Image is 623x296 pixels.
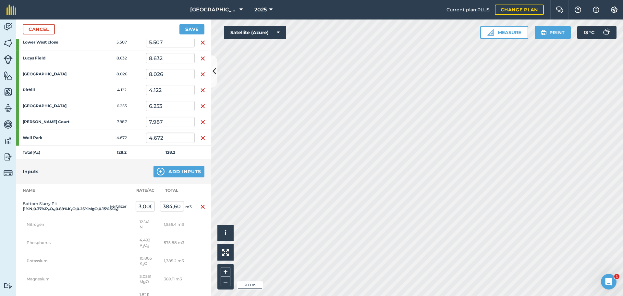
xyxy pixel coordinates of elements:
img: svg+xml;base64,PHN2ZyB4bWxucz0iaHR0cDovL3d3dy53My5vcmcvMjAwMC9zdmciIHdpZHRoPSIxNiIgaGVpZ2h0PSIyNC... [200,86,205,94]
td: 575.88 m3 [157,234,195,252]
img: svg+xml;base64,PHN2ZyB4bWxucz0iaHR0cDovL3d3dy53My5vcmcvMjAwMC9zdmciIHdpZHRoPSI1NiIgaGVpZ2h0PSI2MC... [4,87,13,97]
img: svg+xml;base64,PHN2ZyB4bWxucz0iaHR0cDovL3d3dy53My5vcmcvMjAwMC9zdmciIHdpZHRoPSIxNiIgaGVpZ2h0PSIyNC... [200,71,205,78]
td: 6.253 [97,98,146,114]
strong: [GEOGRAPHIC_DATA] [23,103,73,109]
sub: 5 [53,208,55,212]
span: 2025 [254,6,267,14]
button: i [217,225,234,241]
iframe: Intercom live chat [601,274,617,290]
img: svg+xml;base64,PHN2ZyB4bWxucz0iaHR0cDovL3d3dy53My5vcmcvMjAwMC9zdmciIHdpZHRoPSIxNiIgaGVpZ2h0PSIyNC... [200,55,205,62]
td: 4.672 [97,130,146,146]
td: Fertilizer [107,197,133,216]
img: svg+xml;base64,PD94bWwgdmVyc2lvbj0iMS4wIiBlbmNvZGluZz0idXRmLTgiPz4KPCEtLSBHZW5lcmF0b3I6IEFkb2JlIE... [4,152,13,162]
img: svg+xml;base64,PD94bWwgdmVyc2lvbj0iMS4wIiBlbmNvZGluZz0idXRmLTgiPz4KPCEtLSBHZW5lcmF0b3I6IEFkb2JlIE... [4,169,13,178]
img: A cog icon [610,6,618,13]
strong: Lucys Field [23,56,73,61]
button: 13 °C [577,26,617,39]
strong: [PERSON_NAME] Court [23,119,73,124]
img: svg+xml;base64,PD94bWwgdmVyc2lvbj0iMS4wIiBlbmNvZGluZz0idXRmLTgiPz4KPCEtLSBHZW5lcmF0b3I6IEFkb2JlIE... [4,136,13,146]
sub: 2 [48,208,50,212]
td: 8.026 [97,66,146,82]
h4: Inputs [23,168,38,175]
td: 7.987 [97,114,146,130]
td: Magnesium [16,270,133,288]
img: svg+xml;base64,PD94bWwgdmVyc2lvbj0iMS4wIiBlbmNvZGluZz0idXRmLTgiPz4KPCEtLSBHZW5lcmF0b3I6IEFkb2JlIE... [4,22,13,32]
span: i [225,229,226,237]
span: 1 [614,274,619,279]
th: Name [16,184,81,197]
td: 4.492 P O [133,234,157,252]
td: 1,556.4 m3 [157,215,195,234]
img: Two speech bubbles overlapping with the left bubble in the forefront [556,6,564,13]
img: svg+xml;base64,PHN2ZyB4bWxucz0iaHR0cDovL3d3dy53My5vcmcvMjAwMC9zdmciIHdpZHRoPSIxNiIgaGVpZ2h0PSIyNC... [200,39,205,46]
td: m3 [157,197,195,216]
strong: Pithill [23,87,73,93]
td: Nitrogen [16,215,133,234]
strong: Total ( Ac ) [23,150,40,155]
img: svg+xml;base64,PHN2ZyB4bWxucz0iaHR0cDovL3d3dy53My5vcmcvMjAwMC9zdmciIHdpZHRoPSIxNiIgaGVpZ2h0PSIyNC... [200,102,205,110]
a: Change plan [495,5,544,15]
strong: Lower West close [23,40,73,45]
td: 5.507 [97,34,146,50]
img: svg+xml;base64,PD94bWwgdmVyc2lvbj0iMS4wIiBlbmNvZGluZz0idXRmLTgiPz4KPCEtLSBHZW5lcmF0b3I6IEFkb2JlIE... [4,283,13,289]
img: svg+xml;base64,PHN2ZyB4bWxucz0iaHR0cDovL3d3dy53My5vcmcvMjAwMC9zdmciIHdpZHRoPSIxOSIgaGVpZ2h0PSIyNC... [541,29,547,36]
button: + [221,267,230,277]
sub: 2 [142,245,144,248]
sub: 2 [142,263,144,266]
img: A question mark icon [574,6,582,13]
img: svg+xml;base64,PD94bWwgdmVyc2lvbj0iMS4wIiBlbmNvZGluZz0idXRmLTgiPz4KPCEtLSBHZW5lcmF0b3I6IEFkb2JlIE... [4,120,13,129]
img: svg+xml;base64,PHN2ZyB4bWxucz0iaHR0cDovL3d3dy53My5vcmcvMjAwMC9zdmciIHdpZHRoPSIxNiIgaGVpZ2h0PSIyNC... [200,118,205,126]
img: svg+xml;base64,PHN2ZyB4bWxucz0iaHR0cDovL3d3dy53My5vcmcvMjAwMC9zdmciIHdpZHRoPSIxNCIgaGVpZ2h0PSIyNC... [157,168,165,175]
strong: [GEOGRAPHIC_DATA] [23,71,73,77]
img: svg+xml;base64,PHN2ZyB4bWxucz0iaHR0cDovL3d3dy53My5vcmcvMjAwMC9zdmciIHdpZHRoPSIxNyIgaGVpZ2h0PSIxNy... [593,6,599,14]
td: 3.0351 MgO [133,270,157,288]
button: – [221,277,230,286]
td: 8.632 [97,50,146,66]
img: fieldmargin Logo [6,5,16,15]
img: svg+xml;base64,PD94bWwgdmVyc2lvbj0iMS4wIiBlbmNvZGluZz0idXRmLTgiPz4KPCEtLSBHZW5lcmF0b3I6IEFkb2JlIE... [600,26,613,39]
button: Satellite (Azure) [224,26,286,39]
td: 389.11 m3 [157,270,195,288]
td: 4.122 [97,82,146,98]
strong: ( 1 % N , 0.37 % P O , 0.89 % K O , 0.25 % MgO , 0.15 % SO ) [23,206,118,211]
img: svg+xml;base64,PHN2ZyB4bWxucz0iaHR0cDovL3d3dy53My5vcmcvMjAwMC9zdmciIHdpZHRoPSIxNiIgaGVpZ2h0PSIyNC... [200,134,205,142]
strong: 128.2 [165,150,175,155]
th: Rate/ Ac [133,184,157,197]
img: Ruler icon [487,29,494,36]
sub: 2 [71,208,72,212]
strong: Well Park [23,135,73,140]
td: Bottom Slurry Pit [16,197,81,216]
th: Total [157,184,195,197]
img: svg+xml;base64,PHN2ZyB4bWxucz0iaHR0cDovL3d3dy53My5vcmcvMjAwMC9zdmciIHdpZHRoPSIxNiIgaGVpZ2h0PSIyNC... [200,203,205,211]
button: Print [535,26,571,39]
sub: 3 [116,208,117,212]
button: Add Inputs [153,166,204,177]
sub: 5 [147,245,149,248]
img: svg+xml;base64,PD94bWwgdmVyc2lvbj0iMS4wIiBlbmNvZGluZz0idXRmLTgiPz4KPCEtLSBHZW5lcmF0b3I6IEFkb2JlIE... [4,103,13,113]
td: Phosphorus [16,234,133,252]
img: svg+xml;base64,PD94bWwgdmVyc2lvbj0iMS4wIiBlbmNvZGluZz0idXRmLTgiPz4KPCEtLSBHZW5lcmF0b3I6IEFkb2JlIE... [4,55,13,64]
td: 1,385.2 m3 [157,252,195,270]
td: Potassium [16,252,133,270]
button: Measure [480,26,528,39]
img: Four arrows, one pointing top left, one top right, one bottom right and the last bottom left [222,249,229,256]
span: Current plan : PLUS [446,6,490,13]
img: svg+xml;base64,PHN2ZyB4bWxucz0iaHR0cDovL3d3dy53My5vcmcvMjAwMC9zdmciIHdpZHRoPSI1NiIgaGVpZ2h0PSI2MC... [4,71,13,81]
button: Save [179,24,204,34]
strong: 128.2 [117,150,127,155]
img: svg+xml;base64,PHN2ZyB4bWxucz0iaHR0cDovL3d3dy53My5vcmcvMjAwMC9zdmciIHdpZHRoPSI1NiIgaGVpZ2h0PSI2MC... [4,38,13,48]
a: Cancel [23,24,55,34]
td: 12.141 N [133,215,157,234]
span: [GEOGRAPHIC_DATA] [190,6,237,14]
td: 10.805 K O [133,252,157,270]
span: 13 ° C [584,26,594,39]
